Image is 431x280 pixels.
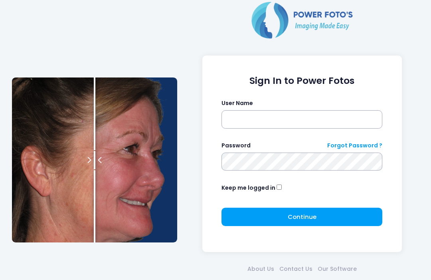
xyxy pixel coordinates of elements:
a: Contact Us [277,265,315,273]
a: Our Software [315,265,359,273]
a: About Us [245,265,277,273]
label: User Name [221,99,253,107]
h1: Sign In to Power Fotos [221,75,382,86]
label: Keep me logged in [221,184,275,192]
a: Forgot Password ? [327,141,382,150]
button: Continue [221,208,382,226]
label: Password [221,141,251,150]
span: Continue [288,212,316,221]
